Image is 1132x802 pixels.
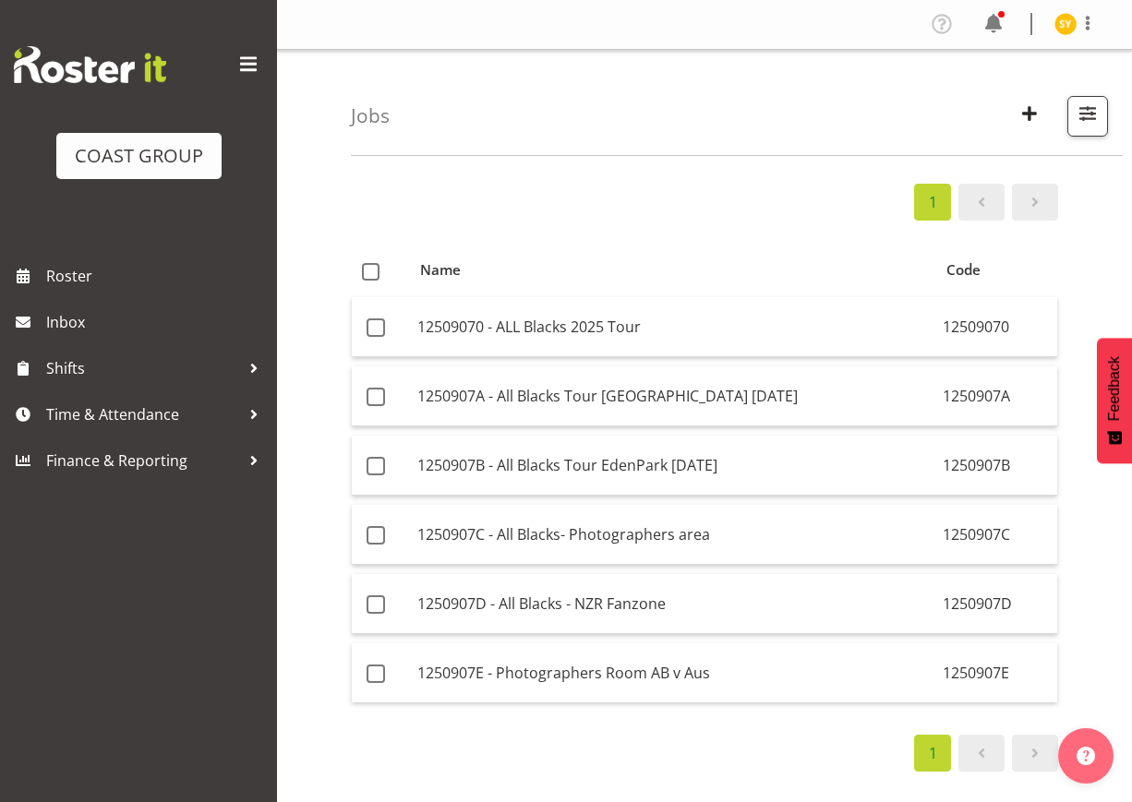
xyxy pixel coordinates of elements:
[410,505,935,565] td: 1250907C - All Blacks- Photographers area
[46,447,240,474] span: Finance & Reporting
[46,262,268,290] span: Roster
[1097,338,1132,463] button: Feedback - Show survey
[410,297,935,357] td: 12509070 - ALL Blacks 2025 Tour
[420,259,461,281] span: Name
[410,574,935,634] td: 1250907D - All Blacks - NZR Fanzone
[935,436,1057,496] td: 1250907B
[935,574,1057,634] td: 1250907D
[935,643,1057,702] td: 1250907E
[410,366,935,426] td: 1250907A - All Blacks Tour [GEOGRAPHIC_DATA] [DATE]
[1054,13,1077,35] img: seon-young-belding8911.jpg
[46,401,240,428] span: Time & Attendance
[14,46,166,83] img: Rosterit website logo
[1077,747,1095,765] img: help-xxl-2.png
[410,643,935,702] td: 1250907E - Photographers Room AB v Aus
[351,105,390,126] h4: Jobs
[46,308,268,336] span: Inbox
[1106,356,1123,421] span: Feedback
[75,142,203,170] div: COAST GROUP
[1010,96,1049,137] button: Create New Job
[935,505,1057,565] td: 1250907C
[410,436,935,496] td: 1250907B - All Blacks Tour EdenPark [DATE]
[946,259,981,281] span: Code
[46,354,240,382] span: Shifts
[935,297,1057,357] td: 12509070
[1067,96,1108,137] button: Filter Jobs
[935,366,1057,426] td: 1250907A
